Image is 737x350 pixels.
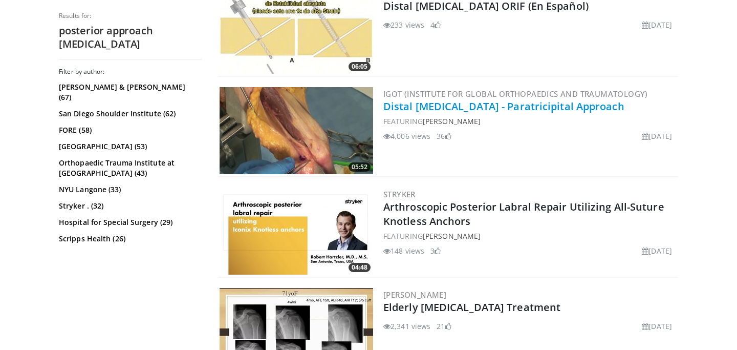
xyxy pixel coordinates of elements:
li: 148 views [383,245,424,256]
a: [PERSON_NAME] & [PERSON_NAME] (67) [59,82,200,102]
span: 04:48 [349,263,371,272]
a: [PERSON_NAME] [423,231,481,241]
li: [DATE] [642,19,672,30]
a: Elderly [MEDICAL_DATA] Treatment [383,300,560,314]
li: 4,006 views [383,131,430,141]
span: 06:05 [349,62,371,71]
a: Distal [MEDICAL_DATA] - Paratricipital Approach [383,99,624,113]
a: NYU Langone (33) [59,184,200,195]
p: Results for: [59,12,202,20]
li: 233 views [383,19,424,30]
a: FORE (58) [59,125,200,135]
a: Orthopaedic Trauma Institute at [GEOGRAPHIC_DATA] (43) [59,158,200,178]
a: [PERSON_NAME] [423,116,481,126]
li: 36 [437,131,451,141]
a: Stryker . (32) [59,201,200,211]
a: [GEOGRAPHIC_DATA] (53) [59,141,200,152]
li: 3 [430,245,441,256]
img: ca4fb877-a8c0-4eaf-ae38-113a5f6e859c.300x170_q85_crop-smart_upscale.jpg [220,87,373,174]
a: 04:48 [220,188,373,275]
li: 21 [437,321,451,332]
img: d2f6a426-04ef-449f-8186-4ca5fc42937c.300x170_q85_crop-smart_upscale.jpg [220,188,373,275]
h2: posterior approach [MEDICAL_DATA] [59,24,202,51]
a: [PERSON_NAME] [383,290,446,300]
a: IGOT (Institute for Global Orthopaedics and Traumatology) [383,89,648,99]
a: Scripps Health (26) [59,234,200,244]
div: FEATURING [383,231,676,241]
li: [DATE] [642,131,672,141]
li: [DATE] [642,245,672,256]
a: San Diego Shoulder Institute (62) [59,109,200,119]
a: Hospital for Special Surgery (29) [59,217,200,228]
a: 05:52 [220,87,373,174]
h3: Filter by author: [59,68,202,76]
li: [DATE] [642,321,672,332]
div: FEATURING [383,116,676,127]
span: 05:52 [349,162,371,172]
a: Arthroscopic Posterior Labral Repair Utilizing All-Suture Knotless Anchors [383,200,664,228]
a: Stryker [383,189,416,199]
li: 2,341 views [383,321,430,332]
li: 4 [430,19,441,30]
